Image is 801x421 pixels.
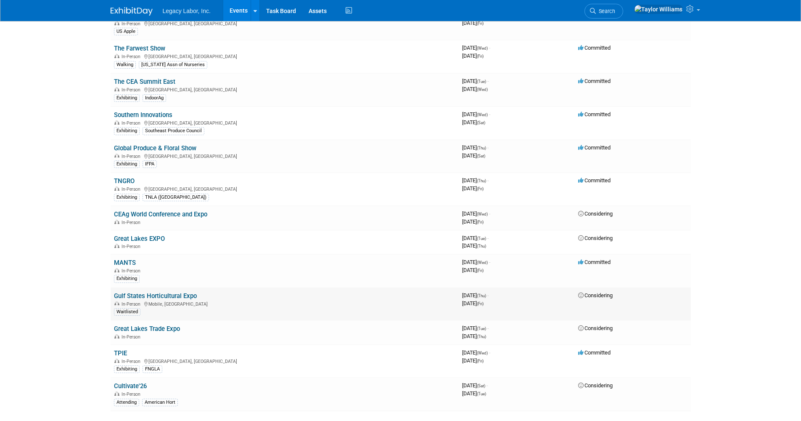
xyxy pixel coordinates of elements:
[122,120,143,126] span: In-Person
[114,54,119,58] img: In-Person Event
[114,154,119,158] img: In-Person Event
[462,86,488,92] span: [DATE]
[477,392,486,396] span: (Tue)
[114,268,119,272] img: In-Person Event
[477,244,486,248] span: (Thu)
[584,4,623,19] a: Search
[462,300,484,306] span: [DATE]
[114,78,175,85] a: The CEA Summit East
[462,235,489,241] span: [DATE]
[114,210,207,218] a: CEAg World Conference and Expo
[462,349,490,356] span: [DATE]
[462,53,484,59] span: [DATE]
[122,54,143,59] span: In-Person
[114,20,455,27] div: [GEOGRAPHIC_DATA], [GEOGRAPHIC_DATA]
[143,194,209,201] div: TNLA ([GEOGRAPHIC_DATA])
[634,5,683,14] img: Taylor Williams
[462,357,484,364] span: [DATE]
[462,218,484,225] span: [DATE]
[477,334,486,339] span: (Thu)
[578,235,613,241] span: Considering
[477,301,484,306] span: (Fri)
[477,79,486,84] span: (Tue)
[477,46,488,51] span: (Wed)
[477,293,486,298] span: (Thu)
[114,334,119,338] img: In-Person Event
[477,220,484,224] span: (Fri)
[578,382,613,389] span: Considering
[114,359,119,363] img: In-Person Event
[462,292,489,298] span: [DATE]
[477,236,486,241] span: (Tue)
[114,301,119,306] img: In-Person Event
[477,120,485,125] span: (Sat)
[163,8,211,14] span: Legacy Labor, Inc.
[578,144,611,151] span: Committed
[578,292,613,298] span: Considering
[477,112,488,117] span: (Wed)
[142,399,178,406] div: American Hort
[139,61,207,69] div: [US_STATE] Assn of Nurseries
[114,94,140,102] div: Exhibiting
[143,94,166,102] div: IndoorAg
[489,45,490,51] span: -
[462,20,484,26] span: [DATE]
[462,177,489,184] span: [DATE]
[477,351,488,355] span: (Wed)
[486,382,488,389] span: -
[487,78,489,84] span: -
[122,334,143,340] span: In-Person
[114,292,197,300] a: Gulf States Horticultural Expo
[122,244,143,249] span: In-Person
[477,326,486,331] span: (Tue)
[114,308,140,316] div: Waitlisted
[114,382,147,390] a: Cultivate'26
[487,177,489,184] span: -
[477,154,485,158] span: (Sat)
[477,87,488,92] span: (Wed)
[462,144,489,151] span: [DATE]
[114,194,140,201] div: Exhibiting
[477,179,486,183] span: (Thu)
[114,187,119,191] img: In-Person Event
[477,54,484,59] span: (Fri)
[489,349,490,356] span: -
[462,152,485,159] span: [DATE]
[578,259,611,265] span: Committed
[114,127,140,135] div: Exhibiting
[114,357,455,364] div: [GEOGRAPHIC_DATA], [GEOGRAPHIC_DATA]
[114,392,119,396] img: In-Person Event
[578,177,611,184] span: Committed
[114,119,455,126] div: [GEOGRAPHIC_DATA], [GEOGRAPHIC_DATA]
[122,392,143,397] span: In-Person
[122,359,143,364] span: In-Person
[122,87,143,93] span: In-Person
[462,333,486,339] span: [DATE]
[462,45,490,51] span: [DATE]
[462,382,488,389] span: [DATE]
[477,359,484,363] span: (Fri)
[487,144,489,151] span: -
[114,325,180,333] a: Great Lakes Trade Expo
[578,349,611,356] span: Committed
[122,21,143,27] span: In-Person
[114,144,196,152] a: Global Produce & Floral Show
[114,399,139,406] div: Attending
[114,111,172,119] a: Southern Innovations
[122,268,143,274] span: In-Person
[143,160,157,168] div: IFPA
[114,21,119,25] img: In-Person Event
[596,8,615,14] span: Search
[578,45,611,51] span: Committed
[114,152,455,159] div: [GEOGRAPHIC_DATA], [GEOGRAPHIC_DATA]
[462,111,490,117] span: [DATE]
[114,87,119,91] img: In-Person Event
[114,275,140,282] div: Exhibiting
[462,267,484,273] span: [DATE]
[114,300,455,307] div: Mobile, [GEOGRAPHIC_DATA]
[122,187,143,192] span: In-Person
[578,78,611,84] span: Committed
[477,212,488,216] span: (Wed)
[477,146,486,150] span: (Thu)
[578,210,613,217] span: Considering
